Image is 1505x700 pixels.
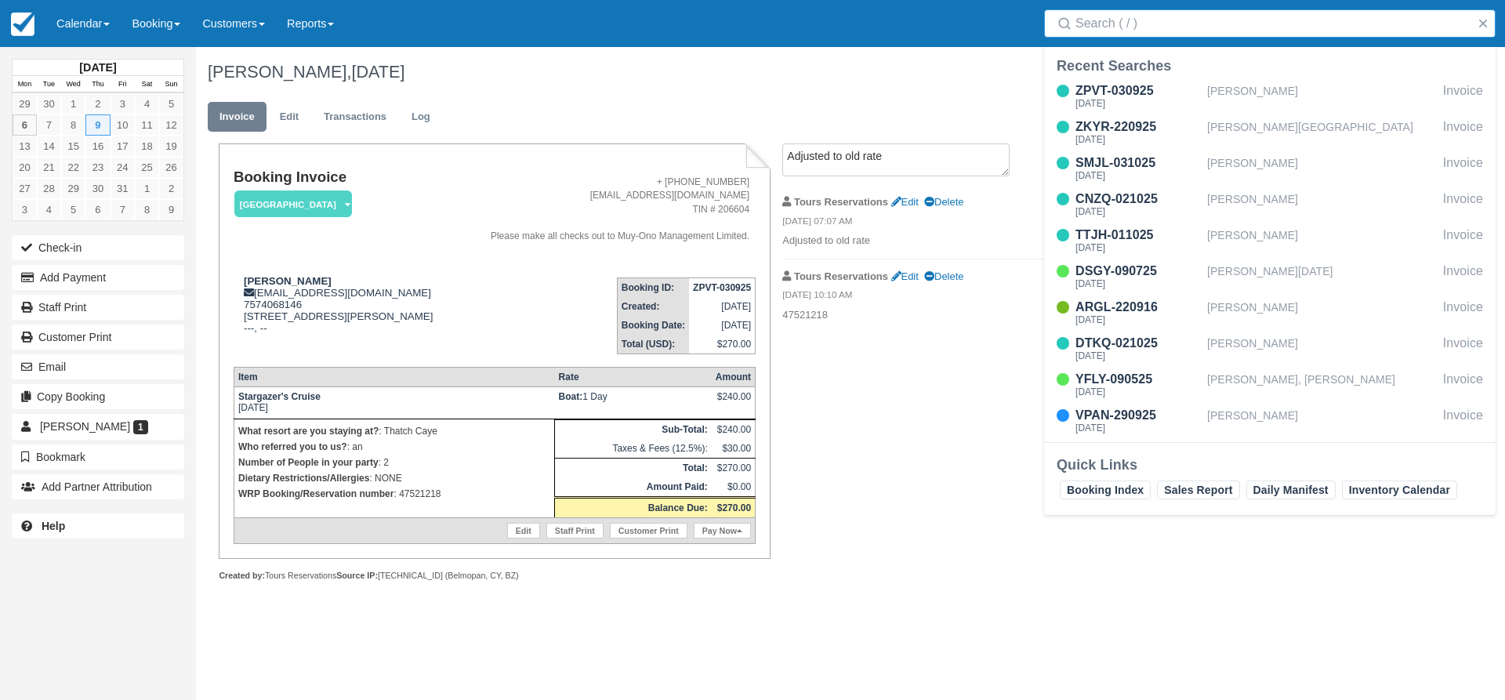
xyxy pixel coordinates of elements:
[1207,262,1437,292] div: [PERSON_NAME][DATE]
[37,136,61,157] a: 14
[689,297,756,316] td: [DATE]
[689,316,756,335] td: [DATE]
[219,571,265,580] strong: Created by:
[208,63,1313,82] h1: [PERSON_NAME],
[133,420,148,434] span: 1
[1075,118,1201,136] div: ZKYR-220925
[111,114,135,136] a: 10
[555,367,712,386] th: Rate
[617,297,689,316] th: Created:
[1443,154,1483,183] div: Invoice
[12,444,184,470] button: Bookmark
[1044,118,1496,147] a: ZKYR-220925[DATE][PERSON_NAME][GEOGRAPHIC_DATA]Invoice
[37,199,61,220] a: 4
[555,439,712,459] td: Taxes & Fees (12.5%):
[1075,262,1201,281] div: DSGY-090725
[351,62,404,82] span: [DATE]
[1060,481,1151,499] a: Booking Index
[1075,171,1201,180] div: [DATE]
[610,523,687,539] a: Customer Print
[1207,298,1437,328] div: [PERSON_NAME]
[61,136,85,157] a: 15
[159,93,183,114] a: 5
[555,419,712,439] th: Sub-Total:
[1044,370,1496,400] a: YFLY-090525[DATE][PERSON_NAME], [PERSON_NAME]Invoice
[1443,118,1483,147] div: Invoice
[234,275,455,354] div: [EMAIL_ADDRESS][DOMAIN_NAME] 7574068146 [STREET_ADDRESS][PERSON_NAME] ---, --
[111,199,135,220] a: 7
[37,76,61,93] th: Tue
[12,354,184,379] button: Email
[234,367,554,386] th: Item
[238,426,379,437] strong: What resort are you staying at?
[135,199,159,220] a: 8
[891,270,919,282] a: Edit
[924,196,963,208] a: Delete
[712,439,756,459] td: $30.00
[79,61,116,74] strong: [DATE]
[1075,298,1201,317] div: ARGL-220916
[1443,334,1483,364] div: Invoice
[234,169,455,186] h1: Booking Invoice
[617,277,689,297] th: Booking ID:
[13,93,37,114] a: 29
[61,93,85,114] a: 1
[111,157,135,178] a: 24
[238,486,550,502] p: : 47521218
[1044,154,1496,183] a: SMJL-031025[DATE][PERSON_NAME]Invoice
[159,178,183,199] a: 2
[693,282,751,293] strong: ZPVT-030925
[1075,243,1201,252] div: [DATE]
[40,420,130,433] span: [PERSON_NAME]
[238,473,369,484] strong: Dietary Restrictions/Allergies
[712,419,756,439] td: $240.00
[11,13,34,36] img: checkfront-main-nav-mini-logo.png
[617,335,689,354] th: Total (USD):
[159,136,183,157] a: 19
[1207,334,1437,364] div: [PERSON_NAME]
[85,136,110,157] a: 16
[794,270,888,282] strong: Tours Reservations
[244,275,332,287] strong: [PERSON_NAME]
[238,457,379,468] strong: Number of People in your party
[1044,226,1496,256] a: TTJH-011025[DATE][PERSON_NAME]Invoice
[1075,135,1201,144] div: [DATE]
[1443,262,1483,292] div: Invoice
[555,477,712,498] th: Amount Paid:
[1443,190,1483,219] div: Invoice
[312,102,398,132] a: Transactions
[37,93,61,114] a: 30
[61,178,85,199] a: 29
[1075,315,1201,325] div: [DATE]
[1207,82,1437,111] div: [PERSON_NAME]
[1075,207,1201,216] div: [DATE]
[1207,154,1437,183] div: [PERSON_NAME]
[782,234,1046,248] p: Adjusted to old rate
[1443,370,1483,400] div: Invoice
[1057,56,1483,75] div: Recent Searches
[717,502,751,513] strong: $270.00
[238,455,550,470] p: : 2
[1044,406,1496,436] a: VPAN-290925[DATE][PERSON_NAME]Invoice
[85,114,110,136] a: 9
[1044,82,1496,111] a: ZPVT-030925[DATE][PERSON_NAME]Invoice
[37,114,61,136] a: 7
[1443,298,1483,328] div: Invoice
[111,76,135,93] th: Fri
[12,295,184,320] a: Staff Print
[1075,82,1201,100] div: ZPVT-030925
[238,488,393,499] strong: WRP Booking/Reservation number
[891,196,919,208] a: Edit
[1207,190,1437,219] div: [PERSON_NAME]
[1075,370,1201,389] div: YFLY-090525
[617,316,689,335] th: Booking Date:
[1044,298,1496,328] a: ARGL-220916[DATE][PERSON_NAME]Invoice
[234,190,352,218] em: [GEOGRAPHIC_DATA]
[159,199,183,220] a: 9
[1443,82,1483,111] div: Invoice
[555,497,712,517] th: Balance Due:
[238,439,550,455] p: : an
[85,199,110,220] a: 6
[1075,406,1201,425] div: VPAN-290925
[559,391,583,402] strong: Boat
